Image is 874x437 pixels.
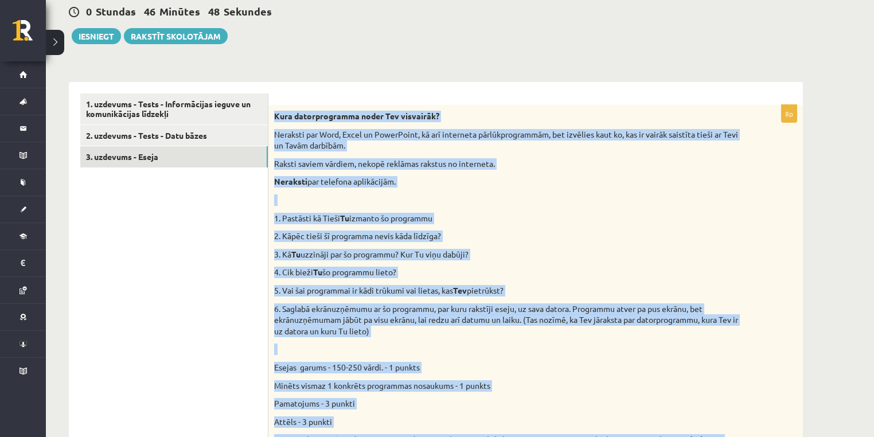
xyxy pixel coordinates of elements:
span: Stundas [96,5,136,18]
strong: Tu [313,267,322,277]
p: 6. Saglabā ekrānuzņēmumu ar šo programmu, par kuru rakstīji eseju, uz sava datora. Programmu atve... [274,303,740,337]
p: Esejas garums - 150-250 vārdi. - 1 punkts [274,362,740,373]
p: par telefona aplikācijām. [274,176,740,188]
p: Neraksti par Word, Excel un PowerPoint, kā arī interneta pārlūkprogrammām, bet izvēlies kaut ko, ... [274,129,740,151]
p: Pamatojums - 3 punkti [274,398,740,409]
a: Rīgas 1. Tālmācības vidusskola [13,20,46,49]
a: 3. uzdevums - Eseja [80,146,268,167]
span: Minūtes [159,5,200,18]
p: Minēts vismaz 1 konkrēts programmas nosaukums - 1 punkts [274,380,740,392]
strong: Tev [453,285,467,295]
p: 4. Cik bieži šo programmu lieto? [274,267,740,278]
button: Iesniegt [72,28,121,44]
p: 3. Kā uzzināji par šo programmu? Kur Tu viņu dabūji? [274,249,740,260]
p: Raksti saviem vārdiem, nekopē reklāmas rakstus no interneta. [274,158,740,170]
p: 8p [781,104,797,123]
a: Rakstīt skolotājam [124,28,228,44]
strong: Tu [340,213,349,223]
span: 0 [86,5,92,18]
p: 5. Vai šai programmai ir kādi trūkumi vai lietas, kas pietrūkst? [274,285,740,296]
strong: Neraksti [274,176,307,186]
span: Sekundes [224,5,272,18]
strong: Kura datorprogramma noder Tev visvairāk? [274,111,439,121]
p: 1. Pastāsti kā Tieši izmanto šo programmu [274,213,740,224]
body: Editor, wiswyg-editor-user-answer-47024980144140 [11,11,511,24]
span: 46 [144,5,155,18]
a: 1. uzdevums - Tests - Informācijas ieguve un komunikācijas līdzekļi [80,93,268,124]
strong: Tu [291,249,301,259]
p: 2. Kāpēc tieši šī programma nevis kāda līdzīga? [274,231,740,242]
a: 2. uzdevums - Tests - Datu bāzes [80,125,268,146]
p: Attēls - 3 punkti [274,416,740,428]
span: 48 [208,5,220,18]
